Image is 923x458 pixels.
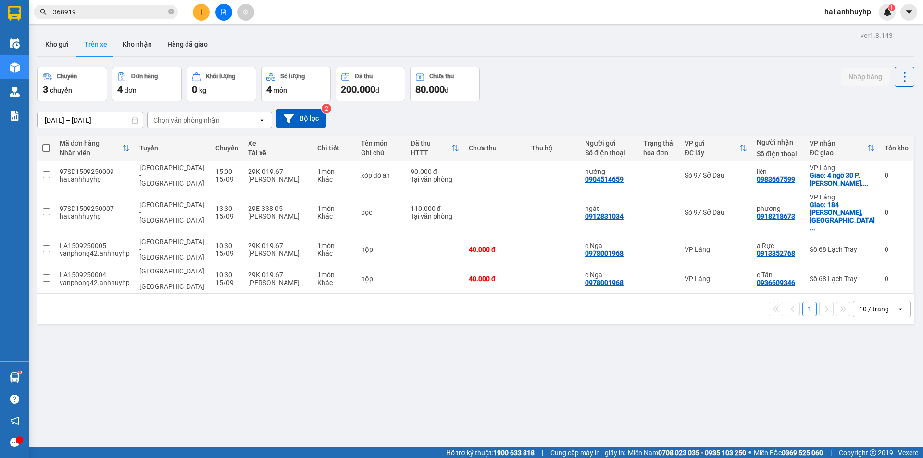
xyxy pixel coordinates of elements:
span: plus [198,9,205,15]
div: 0918218673 [757,212,795,220]
span: | [830,447,832,458]
div: Tại văn phòng [411,175,459,183]
div: Tại văn phòng [411,212,459,220]
strong: 0369 525 060 [782,449,823,457]
div: 40.000 đ [469,246,522,253]
div: bọc [361,209,401,216]
button: Kho nhận [115,33,160,56]
div: 97SD1509250009 [60,168,130,175]
div: Chi tiết [317,144,351,152]
button: Hàng đã giao [160,33,215,56]
div: 0978001968 [585,249,624,257]
div: c Tân [757,271,800,279]
div: 15/09 [215,249,238,257]
div: hộp [361,246,401,253]
div: Khối lượng [206,73,235,80]
button: Chuyến3chuyến [37,67,107,101]
span: copyright [870,449,876,456]
button: aim [237,4,254,21]
div: 29K-019.67 [248,271,308,279]
div: hai.anhhuyhp [60,212,130,220]
div: Tên món [361,139,401,147]
span: close-circle [168,9,174,14]
div: Đã thu [411,139,451,147]
svg: open [258,116,266,124]
div: Nhân viên [60,149,122,157]
div: 0 [885,172,909,179]
div: VP Láng [810,164,875,172]
button: plus [193,4,210,21]
span: 4 [117,84,123,95]
div: Xe [248,139,308,147]
span: file-add [220,9,227,15]
div: Tồn kho [885,144,909,152]
div: Khác [317,249,351,257]
div: Người gửi [585,139,634,147]
div: ĐC lấy [685,149,739,157]
div: VP nhận [810,139,867,147]
th: Toggle SortBy [55,136,135,161]
div: 10:30 [215,242,238,249]
div: ĐC giao [810,149,867,157]
span: Cung cấp máy in - giấy in: [550,447,625,458]
span: ... [810,224,815,232]
button: 1 [802,302,817,316]
span: question-circle [10,395,19,404]
div: vanphong42.anhhuyhp [60,249,130,257]
span: hai.anhhuyhp [817,6,879,18]
button: Kho gửi [37,33,76,56]
img: icon-new-feature [883,8,892,16]
div: Khác [317,212,351,220]
div: Chưa thu [429,73,454,80]
div: hướng [585,168,634,175]
div: 97SD1509250007 [60,205,130,212]
span: 0 [192,84,197,95]
div: Thu hộ [531,144,575,152]
div: Mã đơn hàng [60,139,122,147]
div: 1 món [317,168,351,175]
span: món [274,87,287,94]
div: VP Láng [685,275,747,283]
div: c Nga [585,242,634,249]
div: HTTT [411,149,451,157]
div: [PERSON_NAME] [248,212,308,220]
div: VP Láng [685,246,747,253]
button: caret-down [900,4,917,21]
div: hộp [361,275,401,283]
div: [PERSON_NAME] [248,279,308,286]
div: hai.anhhuyhp [60,175,130,183]
div: 1 món [317,242,351,249]
div: Số điện thoại [757,150,800,158]
div: 10:30 [215,271,238,279]
div: hóa đơn [643,149,675,157]
span: chuyến [50,87,72,94]
div: VP Láng [810,193,875,201]
img: solution-icon [10,111,20,121]
img: logo-vxr [8,6,21,21]
div: Số 68 Lạch Tray [810,246,875,253]
th: Toggle SortBy [680,136,752,161]
div: Chọn văn phòng nhận [153,115,220,125]
th: Toggle SortBy [805,136,880,161]
span: ... [862,179,868,187]
div: 15/09 [215,212,238,220]
span: [GEOGRAPHIC_DATA] - [GEOGRAPHIC_DATA] [139,164,204,187]
img: warehouse-icon [10,38,20,49]
button: Khối lượng0kg [187,67,256,101]
div: c Nga [585,271,634,279]
span: 4 [266,84,272,95]
button: Bộ lọc [276,109,326,128]
input: Tìm tên, số ĐT hoặc mã đơn [53,7,166,17]
div: 40.000 đ [469,275,522,283]
span: close-circle [168,8,174,17]
div: Trạng thái [643,139,675,147]
div: Chưa thu [469,144,522,152]
div: Số 97 Sở Dầu [685,209,747,216]
div: ngát [585,205,634,212]
span: đ [445,87,449,94]
div: 0913352768 [757,249,795,257]
div: ver 1.8.143 [861,30,893,41]
div: Chuyến [215,144,238,152]
button: file-add [215,4,232,21]
img: warehouse-icon [10,87,20,97]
